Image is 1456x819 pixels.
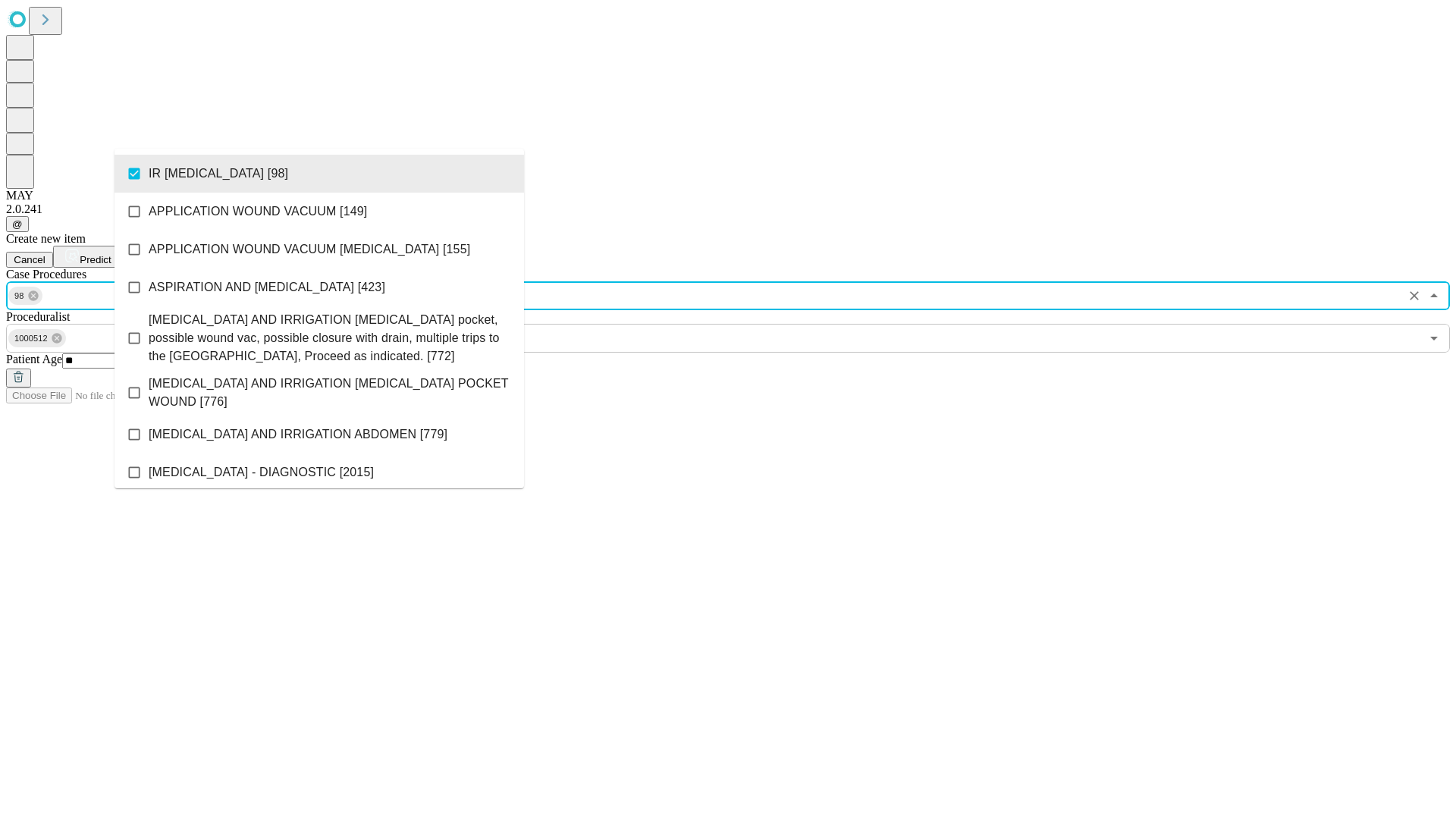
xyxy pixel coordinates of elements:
[6,268,86,281] span: Scheduled Procedure
[8,287,42,305] div: 98
[149,463,374,482] span: [MEDICAL_DATA] - DIAGNOSTIC [2015]
[149,165,288,183] span: IR [MEDICAL_DATA] [98]
[1423,328,1445,349] button: Open
[6,216,29,232] button: @
[80,254,111,265] span: Predict
[14,254,45,265] span: Cancel
[53,246,123,268] button: Predict
[149,311,512,366] span: [MEDICAL_DATA] AND IRRIGATION [MEDICAL_DATA] pocket, possible wound vac, possible closure with dr...
[6,189,1450,202] div: MAY
[149,278,385,297] span: ASPIRATION AND [MEDICAL_DATA] [423]
[8,329,66,347] div: 1000512
[6,202,1450,216] div: 2.0.241
[8,330,54,347] span: 1000512
[12,218,23,230] span: @
[1404,285,1425,306] button: Clear
[6,252,53,268] button: Cancel
[6,232,86,245] span: Create new item
[149,202,367,221] span: APPLICATION WOUND VACUUM [149]
[1423,285,1445,306] button: Close
[149,375,512,411] span: [MEDICAL_DATA] AND IRRIGATION [MEDICAL_DATA] POCKET WOUND [776]
[8,287,30,305] span: 98
[6,353,62,366] span: Patient Age
[149,240,470,259] span: APPLICATION WOUND VACUUM [MEDICAL_DATA] [155]
[149,425,447,444] span: [MEDICAL_DATA] AND IRRIGATION ABDOMEN [779]
[6,310,70,323] span: Proceduralist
